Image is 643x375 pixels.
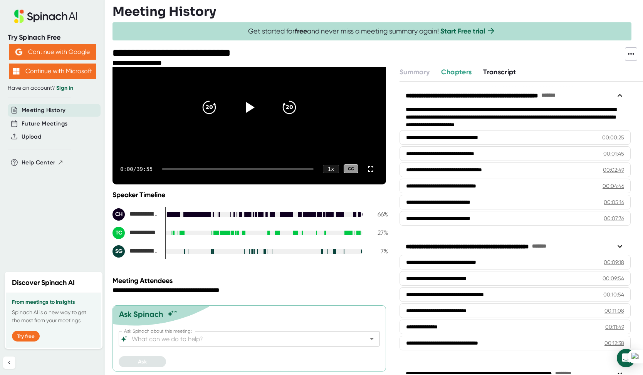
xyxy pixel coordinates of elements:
b: free [295,27,307,35]
button: Meeting History [22,106,65,115]
input: What can we do to help? [130,333,355,344]
div: 00:01:45 [603,150,624,157]
span: Help Center [22,158,55,167]
div: TC [112,227,125,239]
div: Ask Spinach [119,310,163,319]
span: Ask [138,358,147,365]
button: Ask [119,356,166,367]
div: Have an account? [8,85,97,92]
h3: From meetings to insights [12,299,95,305]
div: CH [112,208,125,221]
span: Transcript [483,68,516,76]
div: Meeting Attendees [112,276,390,285]
button: Help Center [22,158,64,167]
div: 00:10:54 [603,291,624,298]
div: 00:12:38 [604,339,624,347]
div: SG [112,245,125,258]
h2: Discover Spinach AI [12,278,75,288]
button: Try free [12,331,40,342]
div: Open Intercom Messenger [617,349,635,367]
p: Spinach AI is a new way to get the most from your meetings [12,308,95,325]
button: Future Meetings [22,119,67,128]
div: 27 % [369,229,388,236]
img: Aehbyd4JwY73AAAAAElFTkSuQmCC [15,49,22,55]
span: Chapters [441,68,472,76]
button: Summary [400,67,430,77]
h3: Meeting History [112,4,216,19]
span: Get started for and never miss a meeting summary again! [248,27,496,36]
button: Open [366,333,377,344]
button: Continue with Google [9,44,96,60]
button: Upload [22,132,41,141]
div: 66 % [369,211,388,218]
div: Chante Hawkins [112,208,159,221]
button: Transcript [483,67,516,77]
button: Continue with Microsoft [9,64,96,79]
div: 00:09:54 [603,275,624,282]
div: 00:02:49 [603,166,624,174]
div: 00:04:46 [603,182,624,190]
div: Speaker Timeline [112,191,388,199]
span: Summary [400,68,430,76]
div: CC [344,164,358,173]
div: 00:07:36 [604,214,624,222]
a: Sign in [56,85,73,91]
div: 00:09:18 [604,258,624,266]
div: Try Spinach Free [8,33,97,42]
div: 00:11:08 [604,307,624,315]
div: 1 x [323,165,339,173]
div: 7 % [369,248,388,255]
div: 00:00:25 [602,134,624,141]
button: Chapters [441,67,472,77]
div: 0:00 / 39:55 [120,166,153,172]
a: Start Free trial [440,27,485,35]
div: 00:11:49 [605,323,624,331]
div: 00:05:16 [604,198,624,206]
button: Collapse sidebar [3,357,15,369]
